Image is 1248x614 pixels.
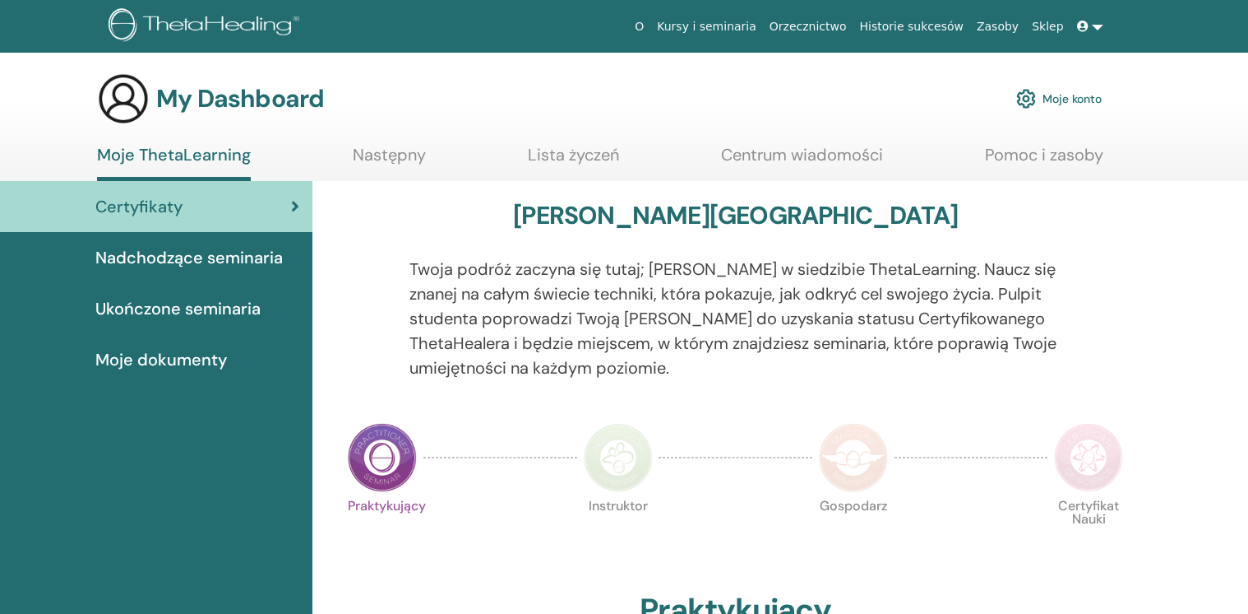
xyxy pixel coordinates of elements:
[109,8,305,45] img: logo.png
[1054,423,1123,492] img: Certificate of Science
[97,145,251,181] a: Moje ThetaLearning
[97,72,150,125] img: generic-user-icon.jpg
[513,201,958,230] h3: [PERSON_NAME][GEOGRAPHIC_DATA]
[819,423,888,492] img: Master
[1054,500,1123,569] p: Certyfikat Nauki
[1016,85,1036,113] img: cog.svg
[985,145,1103,177] a: Pomoc i zasoby
[1016,81,1102,117] a: Moje konto
[763,12,853,42] a: Orzecznictwo
[650,12,763,42] a: Kursy i seminaria
[528,145,619,177] a: Lista życzeń
[95,296,261,321] span: Ukończone seminaria
[584,500,653,569] p: Instruktor
[819,500,888,569] p: Gospodarz
[409,257,1062,380] p: Twoja podróż zaczyna się tutaj; [PERSON_NAME] w siedzibie ThetaLearning. Naucz się znanej na cały...
[584,423,653,492] img: Instructor
[1025,12,1070,42] a: Sklep
[95,194,183,219] span: Certyfikaty
[628,12,650,42] a: O
[970,12,1025,42] a: Zasoby
[348,423,417,492] img: Practitioner
[156,84,324,114] h3: My Dashboard
[721,145,883,177] a: Centrum wiadomości
[353,145,426,177] a: Następny
[853,12,970,42] a: Historie sukcesów
[95,245,283,270] span: Nadchodzące seminaria
[348,500,417,569] p: Praktykujący
[95,347,227,372] span: Moje dokumenty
